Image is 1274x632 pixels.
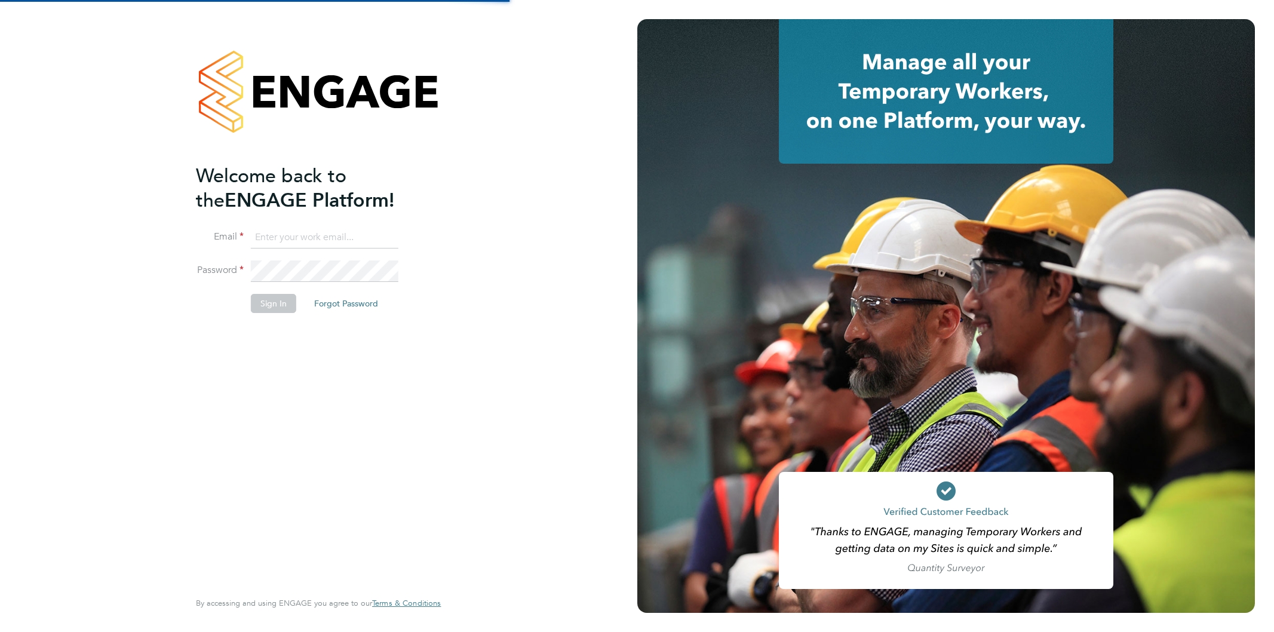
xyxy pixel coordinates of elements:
[305,294,388,313] button: Forgot Password
[251,294,296,313] button: Sign In
[251,227,398,248] input: Enter your work email...
[196,231,244,243] label: Email
[372,599,441,608] a: Terms & Conditions
[372,598,441,608] span: Terms & Conditions
[196,164,429,213] h2: ENGAGE Platform!
[196,264,244,277] label: Password
[196,164,346,212] span: Welcome back to the
[196,598,441,608] span: By accessing and using ENGAGE you agree to our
